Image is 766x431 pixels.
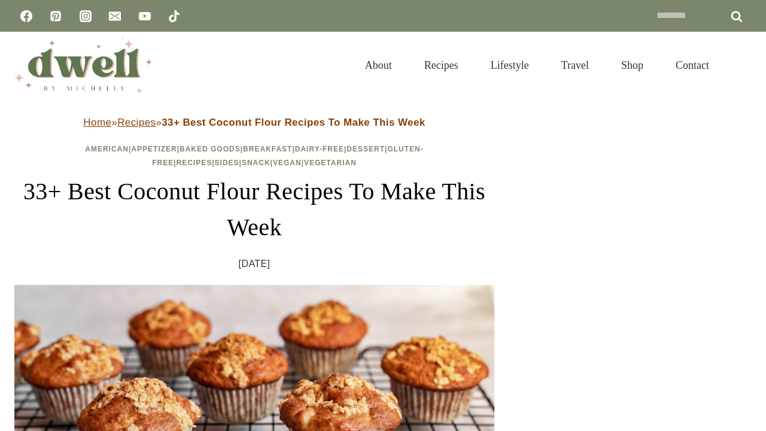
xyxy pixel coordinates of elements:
img: DWELL by michelle [14,38,152,93]
a: Contact [659,44,725,86]
a: Email [103,4,127,28]
a: Breakfast [243,145,292,153]
a: Recipes [408,44,475,86]
span: | | | | | | | | | | | [85,145,423,167]
a: Home [83,117,111,128]
span: » » [83,117,425,128]
a: Instagram [74,4,98,28]
a: Recipes [177,159,212,167]
a: Recipes [117,117,156,128]
h1: 33+ Best Coconut Flour Recipes To Make This Week [14,174,494,245]
a: Dessert [346,145,385,153]
a: Lifestyle [475,44,545,86]
a: Pinterest [44,4,68,28]
a: YouTube [133,4,157,28]
a: Baked Goods [180,145,241,153]
button: View Search Form [731,55,752,75]
a: Dairy-Free [295,145,344,153]
a: Travel [545,44,605,86]
a: Sides [215,159,239,167]
a: Snack [242,159,270,167]
nav: Primary Navigation [349,44,725,86]
a: Vegetarian [304,159,357,167]
a: Appetizer [131,145,177,153]
a: American [85,145,129,153]
a: Vegan [273,159,302,167]
strong: 33+ Best Coconut Flour Recipes To Make This Week [162,117,425,128]
a: Shop [605,44,659,86]
a: TikTok [162,4,186,28]
a: Facebook [14,4,38,28]
time: [DATE] [239,255,270,273]
a: About [349,44,408,86]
